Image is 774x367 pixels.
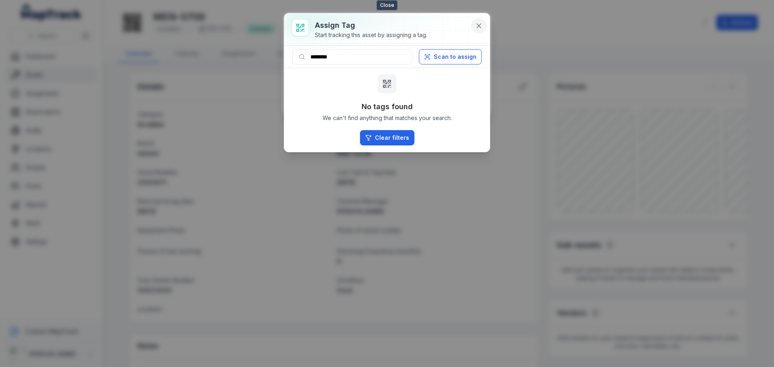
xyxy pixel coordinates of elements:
[360,130,414,145] button: Clear filters
[315,20,427,31] h3: Assign tag
[315,31,427,39] div: Start tracking this asset by assigning a tag.
[419,49,482,64] button: Scan to assign
[362,101,413,112] h3: No tags found
[377,0,397,10] span: Close
[322,114,452,122] span: We can't find anything that matches your search.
